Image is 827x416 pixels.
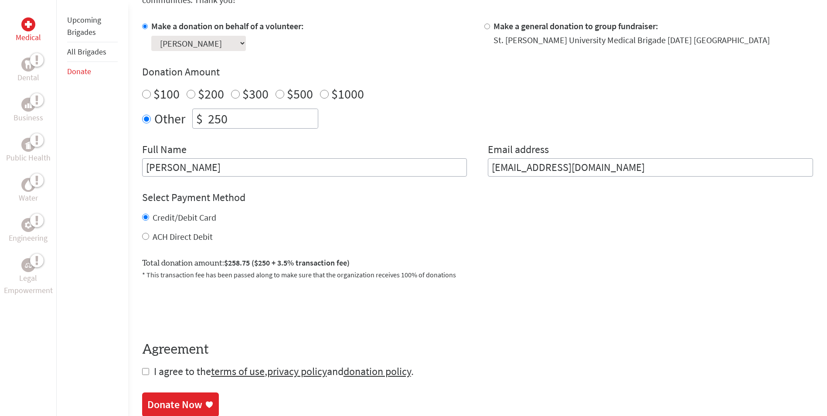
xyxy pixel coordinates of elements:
[17,58,39,84] a: DentalDental
[19,178,38,204] a: WaterWater
[25,222,32,228] img: Engineering
[25,21,32,28] img: Medical
[19,192,38,204] p: Water
[331,85,364,102] label: $1000
[242,85,269,102] label: $300
[142,191,813,205] h4: Select Payment Method
[67,15,101,37] a: Upcoming Brigades
[21,258,35,272] div: Legal Empowerment
[6,152,51,164] p: Public Health
[493,34,770,46] div: St. [PERSON_NAME] University Medical Brigade [DATE] [GEOGRAPHIC_DATA]
[67,47,106,57] a: All Brigades
[142,290,275,324] iframe: reCAPTCHA
[21,138,35,152] div: Public Health
[14,98,43,124] a: BusinessBusiness
[488,158,813,177] input: Your Email
[25,101,32,108] img: Business
[153,85,180,102] label: $100
[25,140,32,149] img: Public Health
[21,17,35,31] div: Medical
[2,272,54,297] p: Legal Empowerment
[224,258,350,268] span: $258.75 ($250 + 3.5% transaction fee)
[25,263,32,268] img: Legal Empowerment
[67,62,118,81] li: Donate
[21,98,35,112] div: Business
[67,66,91,76] a: Donate
[211,365,265,378] a: terms of use
[154,365,414,378] span: I agree to the , and .
[142,269,813,280] p: * This transaction fee has been passed along to make sure that the organization receives 100% of ...
[344,365,411,378] a: donation policy
[142,257,350,269] label: Total donation amount:
[9,218,48,244] a: EngineeringEngineering
[6,138,51,164] a: Public HealthPublic Health
[267,365,327,378] a: privacy policy
[193,109,206,128] div: $
[147,398,202,412] div: Donate Now
[142,65,813,79] h4: Donation Amount
[67,10,118,42] li: Upcoming Brigades
[142,143,187,158] label: Full Name
[16,17,41,44] a: MedicalMedical
[67,42,118,62] li: All Brigades
[9,232,48,244] p: Engineering
[287,85,313,102] label: $500
[21,58,35,72] div: Dental
[16,31,41,44] p: Medical
[2,258,54,297] a: Legal EmpowermentLegal Empowerment
[488,143,549,158] label: Email address
[17,72,39,84] p: Dental
[153,231,213,242] label: ACH Direct Debit
[14,112,43,124] p: Business
[21,178,35,192] div: Water
[21,218,35,232] div: Engineering
[25,180,32,190] img: Water
[198,85,224,102] label: $200
[153,212,216,223] label: Credit/Debit Card
[142,342,813,358] h4: Agreement
[206,109,318,128] input: Enter Amount
[142,158,467,177] input: Enter Full Name
[151,20,304,31] label: Make a donation on behalf of a volunteer:
[25,60,32,68] img: Dental
[154,109,185,129] label: Other
[493,20,658,31] label: Make a general donation to group fundraiser:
